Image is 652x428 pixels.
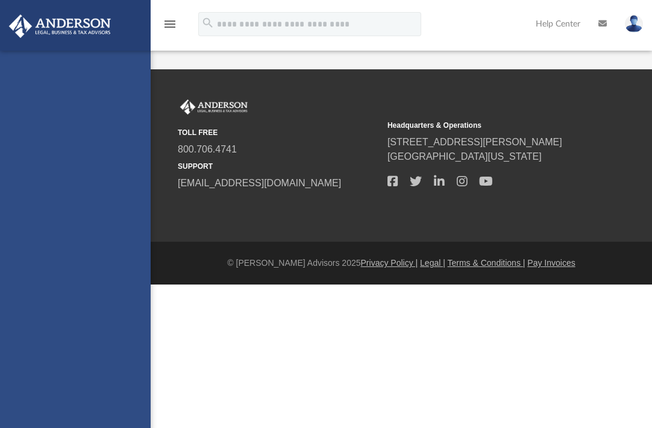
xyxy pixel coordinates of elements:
[178,127,379,138] small: TOLL FREE
[448,258,525,268] a: Terms & Conditions |
[527,258,575,268] a: Pay Invoices
[625,15,643,33] img: User Pic
[5,14,114,38] img: Anderson Advisors Platinum Portal
[178,178,341,188] a: [EMAIL_ADDRESS][DOMAIN_NAME]
[387,151,542,162] a: [GEOGRAPHIC_DATA][US_STATE]
[163,17,177,31] i: menu
[387,137,562,147] a: [STREET_ADDRESS][PERSON_NAME]
[178,161,379,172] small: SUPPORT
[420,258,445,268] a: Legal |
[178,144,237,154] a: 800.706.4741
[178,99,250,115] img: Anderson Advisors Platinum Portal
[163,23,177,31] a: menu
[361,258,418,268] a: Privacy Policy |
[201,16,215,30] i: search
[151,257,652,269] div: © [PERSON_NAME] Advisors 2025
[387,120,589,131] small: Headquarters & Operations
